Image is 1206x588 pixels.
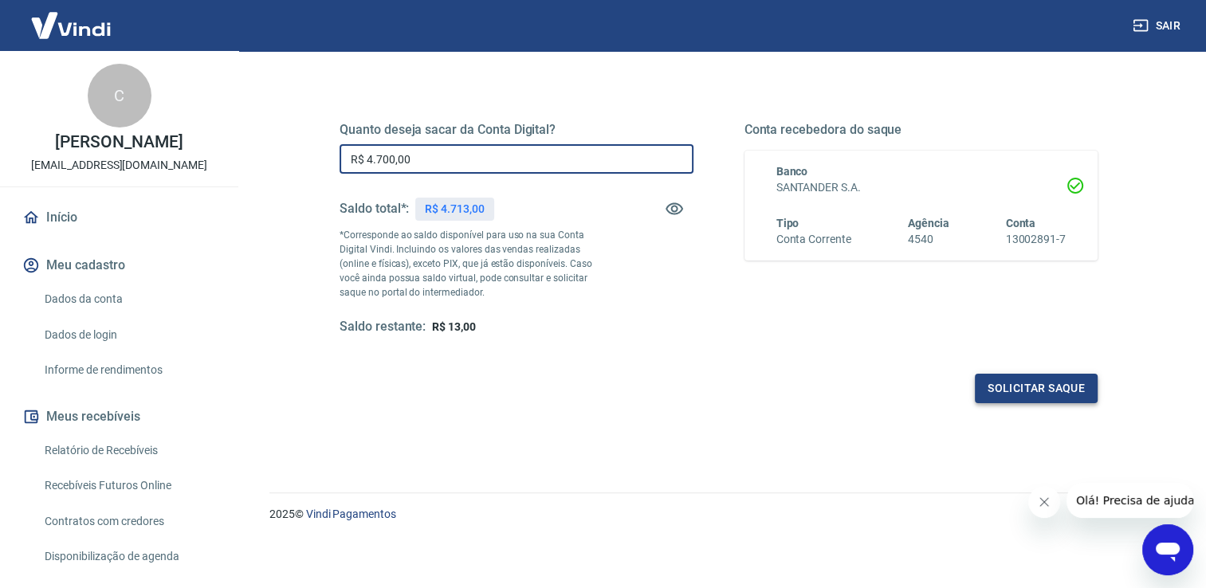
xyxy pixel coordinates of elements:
[432,320,476,333] span: R$ 13,00
[975,374,1098,403] button: Solicitar saque
[1005,217,1035,229] span: Conta
[425,201,484,218] p: R$ 4.713,00
[908,217,949,229] span: Agência
[776,179,1067,196] h6: SANTANDER S.A.
[340,228,605,300] p: *Corresponde ao saldo disponível para uso na sua Conta Digital Vindi. Incluindo os valores das ve...
[776,165,808,178] span: Banco
[340,319,426,335] h5: Saldo restante:
[340,122,693,138] h5: Quanto deseja sacar da Conta Digital?
[38,354,219,386] a: Informe de rendimentos
[31,157,207,174] p: [EMAIL_ADDRESS][DOMAIN_NAME]
[38,505,219,538] a: Contratos com credores
[38,469,219,502] a: Recebíveis Futuros Online
[744,122,1098,138] h5: Conta recebedora do saque
[908,231,949,248] h6: 4540
[38,319,219,351] a: Dados de login
[269,506,1168,523] p: 2025 ©
[19,248,219,283] button: Meu cadastro
[306,508,396,520] a: Vindi Pagamentos
[38,283,219,316] a: Dados da conta
[776,217,799,229] span: Tipo
[19,1,123,49] img: Vindi
[340,201,409,217] h5: Saldo total*:
[776,231,851,248] h6: Conta Corrente
[10,11,134,24] span: Olá! Precisa de ajuda?
[1142,524,1193,575] iframe: Botão para abrir a janela de mensagens
[88,64,151,127] div: C
[19,200,219,235] a: Início
[1005,231,1066,248] h6: 13002891-7
[1067,483,1193,518] iframe: Mensagem da empresa
[38,540,219,573] a: Disponibilização de agenda
[1129,11,1187,41] button: Sair
[19,399,219,434] button: Meus recebíveis
[1028,486,1060,518] iframe: Fechar mensagem
[55,134,183,151] p: [PERSON_NAME]
[38,434,219,467] a: Relatório de Recebíveis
